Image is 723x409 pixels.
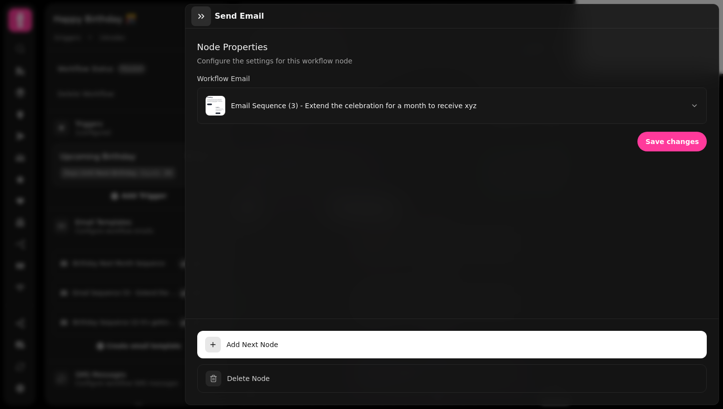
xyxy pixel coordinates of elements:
button: Add Next Node [197,331,707,358]
p: Email Sequence (3) - Extend the celebration for a month to receive xyz [231,101,477,111]
h3: Send Email [215,10,268,22]
span: Save changes [645,138,699,145]
button: Email previewEmail Sequence (3) - Extend the celebration for a month to receive xyz [197,88,707,124]
button: Delete Node [197,364,707,393]
button: Save changes [637,132,707,151]
p: Configure the settings for this workflow node [197,56,707,66]
h2: Node Properties [197,40,707,54]
span: Delete Node [227,374,699,383]
span: Add Next Node [227,340,699,350]
img: Email preview [206,96,225,116]
label: Workflow Email [197,74,707,84]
